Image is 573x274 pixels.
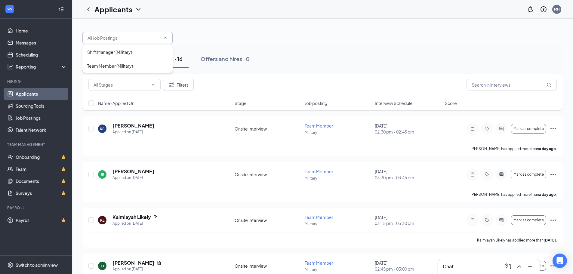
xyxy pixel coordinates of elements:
[504,262,513,271] button: ComposeMessage
[550,125,557,132] svg: Ellipses
[112,220,158,226] div: Applied on [DATE]
[527,6,534,13] svg: Notifications
[305,214,333,220] span: Team Member
[375,220,441,226] span: 03:15 pm - 03:30 pm
[16,175,67,187] a: DocumentsCrown
[305,176,371,181] p: Military
[16,25,67,37] a: Home
[505,263,512,270] svg: ComposeMessage
[87,49,132,55] div: Shift Manager (Military)
[513,218,544,222] span: Mark as complete
[16,214,67,226] a: PayrollCrown
[445,100,457,106] span: Score
[235,100,247,106] span: Stage
[526,263,534,270] svg: Minimize
[443,263,454,270] h3: Chat
[88,35,160,41] input: All Job Postings
[100,126,105,131] div: KS
[235,171,301,177] div: Onsite Interview
[511,124,546,134] button: Mark as complete
[467,79,557,91] input: Search in interviews
[375,168,441,180] div: [DATE]
[483,172,491,177] svg: Tag
[7,262,13,268] svg: Settings
[375,214,441,226] div: [DATE]
[375,129,441,135] span: 02:30 pm - 02:45 pm
[16,112,67,124] a: Job Postings
[100,172,104,177] div: JR
[469,126,476,131] svg: Note
[483,218,491,223] svg: Tag
[553,254,567,268] div: Open Intercom Messenger
[153,215,158,220] svg: Document
[7,6,13,12] svg: WorkstreamLogo
[305,100,327,106] span: Job posting
[16,262,58,268] div: Switch to admin view
[7,205,66,210] div: Payroll
[525,262,535,271] button: Minimize
[469,172,476,177] svg: Note
[375,123,441,135] div: [DATE]
[305,169,333,174] span: Team Member
[168,81,175,88] svg: Filter
[513,172,544,177] span: Mark as complete
[7,79,66,84] div: Hiring
[16,100,67,112] a: Sourcing Tools
[550,217,557,224] svg: Ellipses
[305,123,333,128] span: Team Member
[157,260,162,265] svg: Document
[7,142,66,147] div: Team Management
[112,266,162,272] div: Applied on [DATE]
[513,127,544,131] span: Mark as complete
[470,146,557,151] p: [PERSON_NAME] has applied more than .
[540,6,547,13] svg: QuestionInfo
[539,192,556,197] b: a day ago
[516,263,523,270] svg: ChevronUp
[7,64,13,70] svg: Analysis
[112,214,151,220] h5: Kalmiayah Likely
[511,215,546,225] button: Mark as complete
[375,266,441,272] span: 02:45 pm - 03:00 pm
[16,151,67,163] a: OnboardingCrown
[544,238,556,242] b: [DATE]
[100,218,104,223] div: KL
[85,6,92,13] a: ChevronLeft
[98,100,134,106] span: Name · Applied On
[16,163,67,175] a: TeamCrown
[550,171,557,178] svg: Ellipses
[550,262,557,269] svg: Ellipses
[87,63,133,69] div: Team Member (Military)
[112,129,154,135] div: Applied on [DATE]
[375,100,413,106] span: Interview Schedule
[477,238,557,243] p: Kalmiayah Likely has applied more than .
[94,82,148,88] input: All Stages
[235,263,301,269] div: Onsite Interview
[112,168,154,175] h5: [PERSON_NAME]
[201,55,250,63] div: Offers and hires · 0
[305,260,333,266] span: Team Member
[547,82,551,87] svg: MagnifyingGlass
[375,174,441,180] span: 03:30 pm - 03:45 pm
[469,218,476,223] svg: Note
[112,175,154,181] div: Applied on [DATE]
[16,88,67,100] a: Applicants
[112,122,154,129] h5: [PERSON_NAME]
[101,263,104,269] div: TJ
[470,192,557,197] p: [PERSON_NAME] has applied more than .
[163,35,168,40] svg: ChevronUp
[554,7,560,12] div: MH
[498,172,505,177] svg: ActiveChat
[58,6,64,12] svg: Collapse
[135,6,142,13] svg: ChevronDown
[16,187,67,199] a: SurveysCrown
[305,267,371,272] p: Military
[16,37,67,49] a: Messages
[94,4,132,14] h1: Applicants
[163,79,194,91] button: Filter Filters
[498,126,505,131] svg: ActiveChat
[16,64,67,70] div: Reporting
[511,170,546,179] button: Mark as complete
[375,260,441,272] div: [DATE]
[539,146,556,151] b: a day ago
[483,126,491,131] svg: Tag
